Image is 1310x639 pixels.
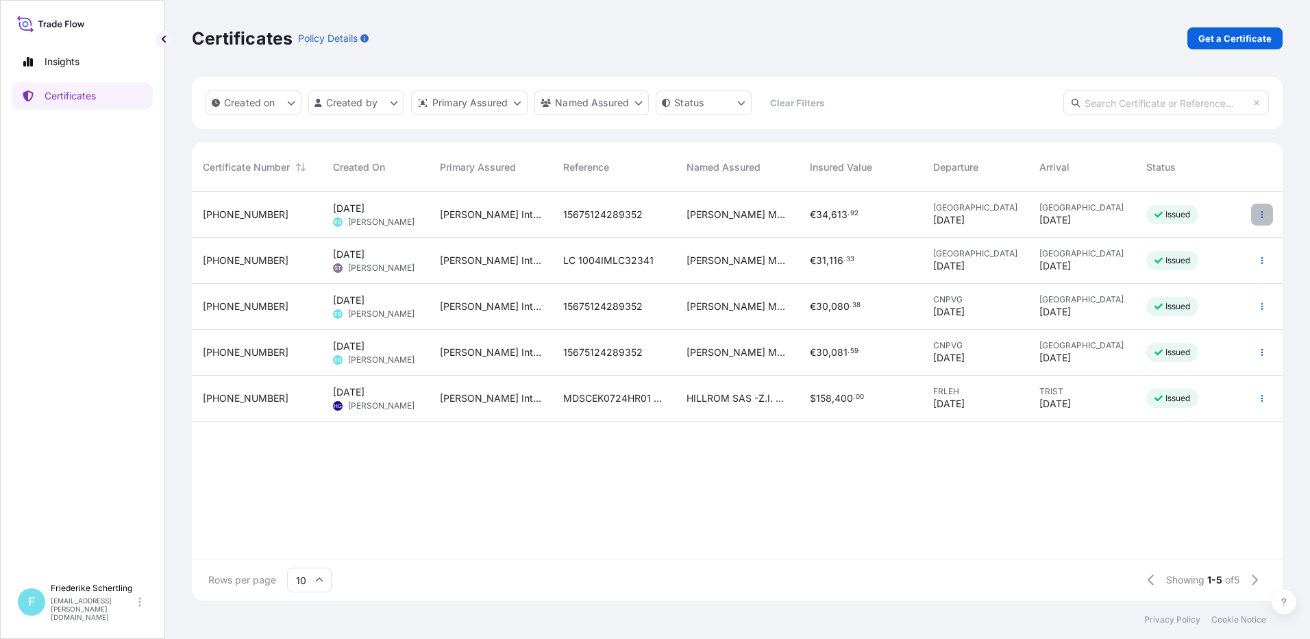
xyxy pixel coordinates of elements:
[828,210,831,219] span: ,
[28,595,36,609] span: F
[852,303,861,308] span: 38
[1165,255,1191,266] p: Issued
[1165,393,1191,404] p: Issued
[933,248,1018,259] span: [GEOGRAPHIC_DATA]
[440,254,541,267] span: [PERSON_NAME] International, Inc.
[687,346,788,359] span: [PERSON_NAME] Medical Systems GmbH+Co. KG
[687,208,788,221] span: [PERSON_NAME] Medical Systems GmbH+Co. KG
[1211,614,1266,625] a: Cookie Notice
[810,160,872,174] span: Insured Value
[810,256,816,265] span: €
[348,354,415,365] span: [PERSON_NAME]
[1039,248,1124,259] span: [GEOGRAPHIC_DATA]
[853,395,855,400] span: .
[203,346,288,359] span: [PHONE_NUMBER]
[206,91,301,115] button: createdOn Filter options
[933,213,965,227] span: [DATE]
[848,349,850,354] span: .
[333,160,385,174] span: Created On
[810,302,816,311] span: €
[828,302,831,311] span: ,
[831,302,850,311] span: 080
[1146,160,1176,174] span: Status
[687,391,788,405] span: HILLROM SAS -Z.I. du Talhouët - BP 14 56330 PLUVIGNER - [GEOGRAPHIC_DATA]
[432,96,508,110] p: Primary Assured
[208,573,276,587] span: Rows per page
[770,96,824,110] p: Clear Filters
[810,348,816,357] span: €
[1144,614,1200,625] a: Privacy Policy
[933,160,978,174] span: Departure
[334,307,341,321] span: FS
[333,339,364,353] span: [DATE]
[12,82,153,110] a: Certificates
[333,385,364,399] span: [DATE]
[224,96,275,110] p: Created on
[348,309,415,319] span: [PERSON_NAME]
[293,159,309,176] button: Sort
[933,294,1018,305] span: CNPVG
[203,160,290,174] span: Certificate Number
[1039,259,1071,273] span: [DATE]
[333,248,364,261] span: [DATE]
[1039,386,1124,397] span: TRIST
[687,254,788,267] span: [PERSON_NAME] Medical Systems GmbH+Co. KG
[440,346,541,359] span: [PERSON_NAME] International, Inc.
[563,346,643,359] span: 15675124289352
[563,208,643,221] span: 15675124289352
[440,160,516,174] span: Primary Assured
[563,300,643,313] span: 15675124289352
[1039,213,1071,227] span: [DATE]
[816,394,832,403] span: 158
[334,399,342,413] span: HG
[933,397,965,411] span: [DATE]
[348,217,415,228] span: [PERSON_NAME]
[828,348,831,357] span: ,
[298,32,358,45] p: Policy Details
[45,89,96,103] p: Certificates
[348,263,415,274] span: [PERSON_NAME]
[411,91,528,115] button: distributor Filter options
[192,27,293,49] p: Certificates
[816,302,828,311] span: 30
[348,400,415,411] span: [PERSON_NAME]
[203,208,288,221] span: [PHONE_NUMBER]
[333,202,364,215] span: [DATE]
[687,160,761,174] span: Named Assured
[832,394,835,403] span: ,
[333,293,364,307] span: [DATE]
[45,55,79,69] p: Insights
[440,300,541,313] span: [PERSON_NAME] International, Inc.
[334,353,341,367] span: FS
[816,210,828,219] span: 34
[1039,202,1124,213] span: [GEOGRAPHIC_DATA]
[850,211,858,216] span: 92
[1063,91,1269,115] input: Search Certificate or Reference...
[334,215,341,229] span: FS
[856,395,864,400] span: 00
[440,208,541,221] span: [PERSON_NAME] International, Inc.
[835,394,853,403] span: 400
[1039,351,1071,365] span: [DATE]
[850,349,858,354] span: 59
[1165,347,1191,358] p: Issued
[933,351,965,365] span: [DATE]
[1039,305,1071,319] span: [DATE]
[826,256,829,265] span: ,
[440,391,541,405] span: [PERSON_NAME] International, Inc.
[1039,340,1124,351] span: [GEOGRAPHIC_DATA]
[1166,573,1204,587] span: Showing
[758,92,835,114] button: Clear Filters
[848,211,850,216] span: .
[555,96,629,110] p: Named Assured
[843,257,845,262] span: .
[816,256,826,265] span: 31
[687,300,788,313] span: [PERSON_NAME] Medical Systems GmbH+Co. KG
[1225,573,1239,587] span: of 5
[656,91,752,115] button: certificateStatus Filter options
[1207,573,1222,587] span: 1-5
[51,596,136,621] p: [EMAIL_ADDRESS][PERSON_NAME][DOMAIN_NAME]
[326,96,378,110] p: Created by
